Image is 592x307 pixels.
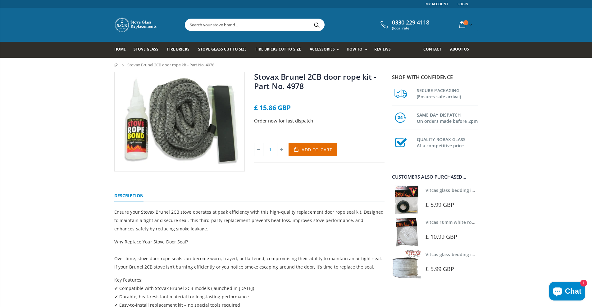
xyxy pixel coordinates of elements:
[114,17,158,33] img: Stove Glass Replacement
[310,42,343,58] a: Accessories
[115,72,244,171] img: DoorRopeKit_0bb8c0ec-6e65-49c7-9e3e-73e3f91eba5d_800x_crop_center.webp
[392,250,421,278] img: Vitcas stove glass bedding in tape
[392,26,429,30] span: (local rate)
[417,135,478,149] h3: QUALITY ROBAX GLASS At a competitive price
[417,86,478,100] h3: SECURE PACKAGING (Ensures safe arrival)
[254,103,291,112] span: £ 15.86 GBP
[114,63,119,67] a: Home
[185,19,394,31] input: Search your stove brand...
[254,71,376,91] a: Stovax Brunel 2CB door rope kit - Part No. 4978
[374,42,395,58] a: Reviews
[114,190,143,202] a: Description
[426,187,541,193] a: Vitcas glass bedding in tape - 2mm x 10mm x 2 meters
[392,185,421,214] img: Vitcas stove glass bedding in tape
[450,42,474,58] a: About us
[426,265,454,273] span: £ 5.99 GBP
[426,219,547,225] a: Vitcas 10mm white rope kit - includes rope seal and glue!
[289,143,337,156] button: Add to Cart
[114,42,130,58] a: Home
[310,19,324,31] button: Search
[255,42,306,58] a: Fire Bricks Cut To Size
[167,42,194,58] a: Fire Bricks
[114,208,385,233] p: Ensure your Stovax Brunel 2CB stove operates at peak efficiency with this high-quality replacemen...
[392,73,478,81] p: Shop with confidence
[547,282,587,302] inbox-online-store-chat: Shopify online store chat
[134,47,158,52] span: Stove Glass
[392,19,429,26] span: 0330 229 4118
[426,233,457,240] span: £ 10.99 GBP
[457,19,474,31] a: 1
[392,217,421,246] img: Vitcas white rope, glue and gloves kit 10mm
[127,62,214,68] span: Stovax Brunel 2CB door rope kit - Part No. 4978
[423,42,446,58] a: Contact
[463,20,468,25] span: 1
[417,111,478,124] h3: SAME DAY DISPATCH On orders made before 2pm
[114,238,385,271] p: Why Replace Your Stove Door Seal? Over time, stove door rope seals can become worn, frayed, or fl...
[392,175,478,179] div: Customers also purchased...
[254,117,385,124] p: Order now for fast dispatch
[347,42,370,58] a: How To
[310,47,335,52] span: Accessories
[198,47,246,52] span: Stove Glass Cut To Size
[426,201,454,208] span: £ 5.99 GBP
[423,47,441,52] span: Contact
[302,147,332,153] span: Add to Cart
[379,19,429,30] a: 0330 229 4118 (local rate)
[114,47,126,52] span: Home
[167,47,189,52] span: Fire Bricks
[426,251,558,257] a: Vitcas glass bedding in tape - 2mm x 15mm x 2 meters (White)
[255,47,301,52] span: Fire Bricks Cut To Size
[198,42,251,58] a: Stove Glass Cut To Size
[347,47,362,52] span: How To
[450,47,469,52] span: About us
[374,47,391,52] span: Reviews
[134,42,163,58] a: Stove Glass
